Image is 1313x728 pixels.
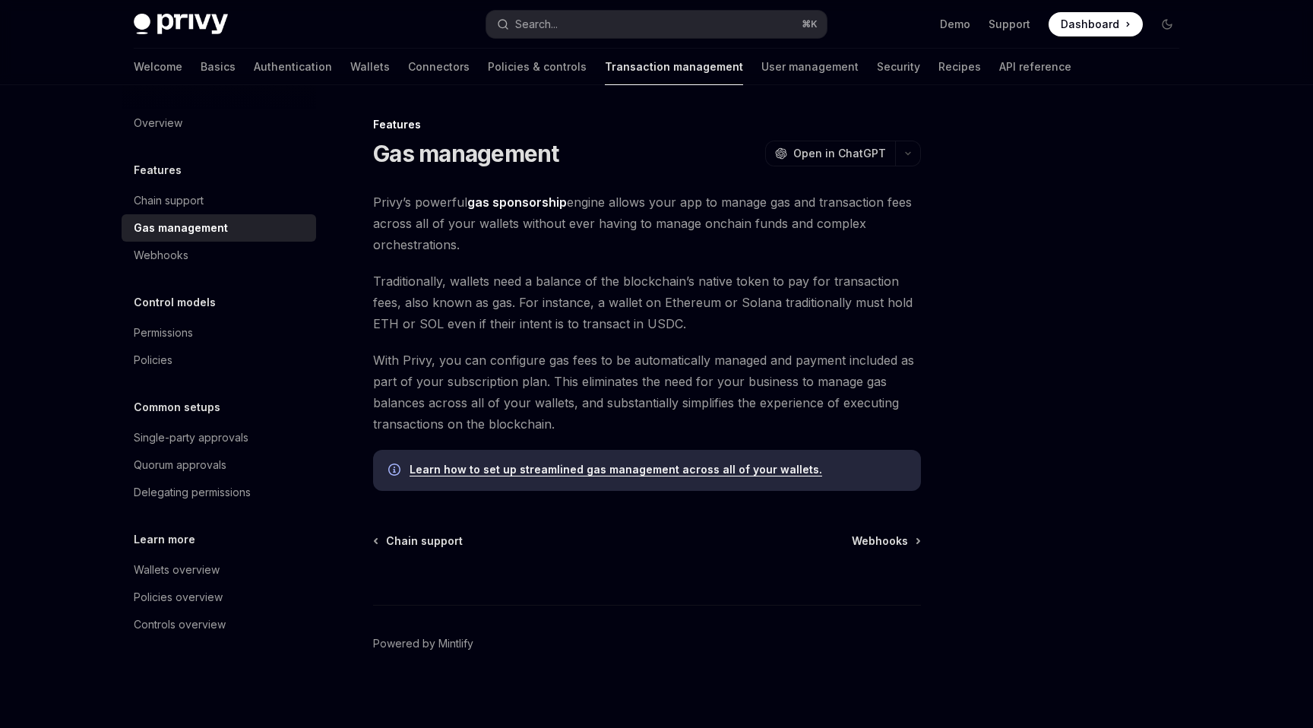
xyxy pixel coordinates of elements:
a: Delegating permissions [122,479,316,506]
div: Permissions [134,324,193,342]
h5: Features [134,161,182,179]
a: Policies [122,347,316,374]
button: Open in ChatGPT [765,141,895,166]
span: Open in ChatGPT [793,146,886,161]
a: Demo [940,17,970,32]
a: Policies & controls [488,49,587,85]
h5: Common setups [134,398,220,416]
a: Authentication [254,49,332,85]
span: Webhooks [852,533,908,549]
div: Single-party approvals [134,429,248,447]
a: Dashboard [1049,12,1143,36]
a: Welcome [134,49,182,85]
a: Webhooks [122,242,316,269]
a: Policies overview [122,584,316,611]
a: API reference [999,49,1071,85]
span: Traditionally, wallets need a balance of the blockchain’s native token to pay for transaction fee... [373,271,921,334]
a: Support [989,17,1030,32]
a: Webhooks [852,533,919,549]
a: Permissions [122,319,316,347]
h5: Learn more [134,530,195,549]
a: User management [761,49,859,85]
span: With Privy, you can configure gas fees to be automatically managed and payment included as part o... [373,350,921,435]
a: Security [877,49,920,85]
div: Search... [515,15,558,33]
a: Gas management [122,214,316,242]
a: Wallets [350,49,390,85]
strong: gas sponsorship [467,195,567,210]
span: ⌘ K [802,18,818,30]
a: Connectors [408,49,470,85]
a: Chain support [122,187,316,214]
span: Chain support [386,533,463,549]
span: Dashboard [1061,17,1119,32]
div: Wallets overview [134,561,220,579]
a: Quorum approvals [122,451,316,479]
h1: Gas management [373,140,559,167]
a: Transaction management [605,49,743,85]
div: Delegating permissions [134,483,251,502]
div: Webhooks [134,246,188,264]
div: Chain support [134,191,204,210]
a: Controls overview [122,611,316,638]
a: Recipes [938,49,981,85]
button: Toggle dark mode [1155,12,1179,36]
a: Basics [201,49,236,85]
a: Learn how to set up streamlined gas management across all of your wallets. [410,463,822,476]
div: Overview [134,114,182,132]
div: Quorum approvals [134,456,226,474]
a: Overview [122,109,316,137]
a: Wallets overview [122,556,316,584]
div: Features [373,117,921,132]
h5: Control models [134,293,216,312]
div: Policies [134,351,172,369]
button: Search...⌘K [486,11,827,38]
a: Chain support [375,533,463,549]
a: Single-party approvals [122,424,316,451]
div: Gas management [134,219,228,237]
div: Policies overview [134,588,223,606]
div: Controls overview [134,616,226,634]
span: Privy’s powerful engine allows your app to manage gas and transaction fees across all of your wal... [373,191,921,255]
a: Powered by Mintlify [373,636,473,651]
svg: Info [388,464,403,479]
img: dark logo [134,14,228,35]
